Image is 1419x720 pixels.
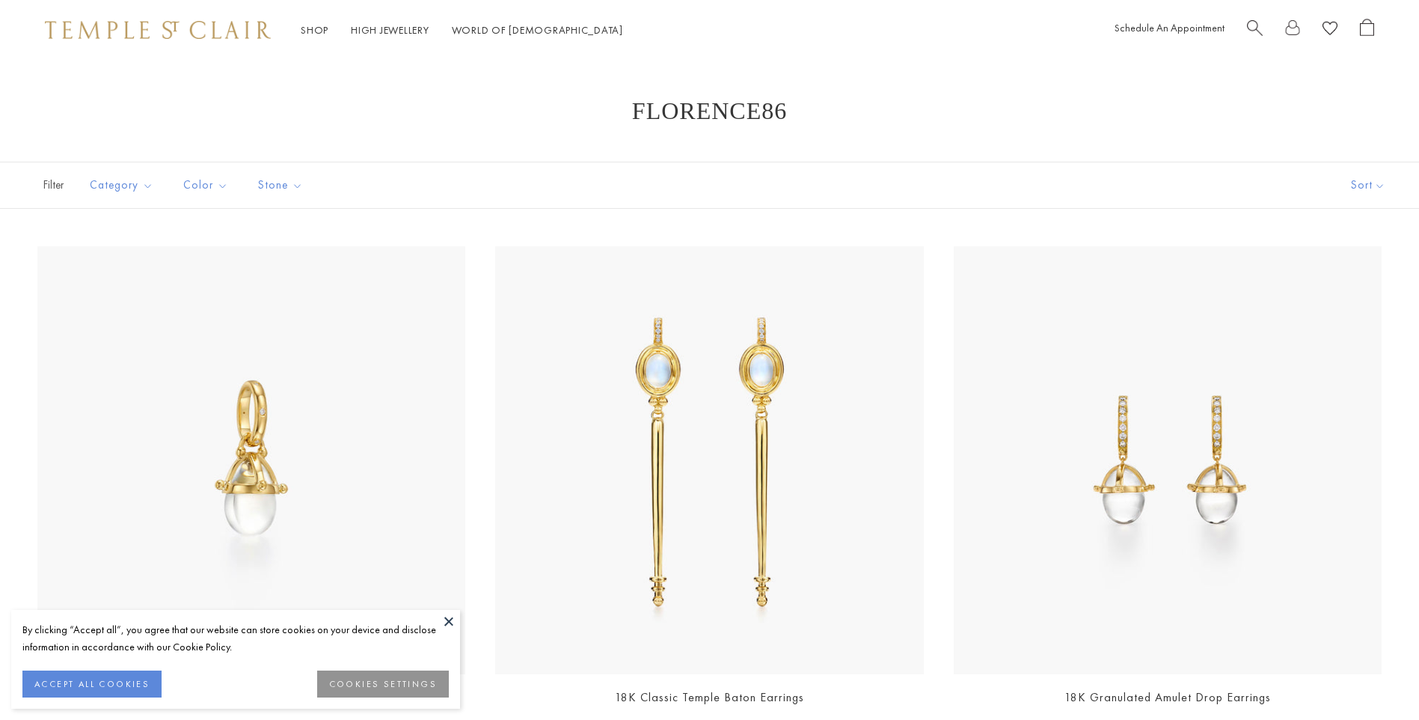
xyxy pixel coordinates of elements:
button: Category [79,168,165,202]
img: 18K Granulated Amulet [37,246,465,674]
a: 18K Classic Temple Baton Earrings [615,689,804,705]
a: 18K Classic Temple Baton Earrings18K Classic Temple Baton Earrings [495,246,923,674]
button: Stone [247,168,314,202]
a: ShopShop [301,23,328,37]
nav: Main navigation [301,21,623,40]
button: ACCEPT ALL COOKIES [22,671,162,698]
button: Color [172,168,239,202]
a: Open Shopping Bag [1360,19,1374,42]
img: Temple St. Clair [45,21,271,39]
span: Category [82,176,165,195]
a: World of [DEMOGRAPHIC_DATA]World of [DEMOGRAPHIC_DATA] [452,23,623,37]
span: Color [176,176,239,195]
img: 18K Granulated Amulet Drop Earrings [954,246,1382,674]
button: Show sort by [1317,162,1419,208]
a: 18K Granulated Amulet Drop Earrings [1064,689,1271,705]
div: By clicking “Accept all”, you agree that our website can store cookies on your device and disclos... [22,621,449,656]
span: Stone [251,176,314,195]
a: View Wishlist [1323,19,1337,42]
h1: FLORENCE86 [60,97,1359,124]
a: High JewelleryHigh Jewellery [351,23,429,37]
a: Schedule An Appointment [1115,21,1225,34]
a: 18K Granulated Amulet18K Granulated Amulet [37,246,465,674]
a: Search [1247,19,1263,42]
a: 18K Granulated Amulet Drop Earrings18K Granulated Amulet Drop Earrings [954,246,1382,674]
button: COOKIES SETTINGS [317,671,449,698]
img: 18K Classic Temple Baton Earrings [495,246,923,674]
